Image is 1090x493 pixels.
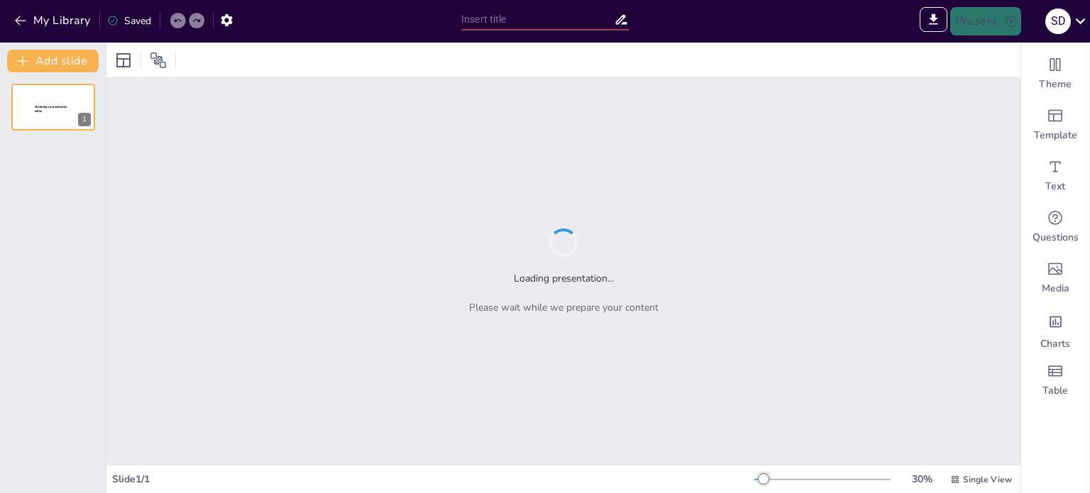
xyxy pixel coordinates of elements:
div: Add charts and graphs [1021,304,1089,355]
span: Media [1042,282,1069,296]
input: Insert title [461,9,614,30]
div: Layout [112,49,135,72]
span: Theme [1039,77,1072,92]
div: 30 % [905,472,939,487]
button: Present [950,7,1021,35]
div: Add ready made slides [1021,99,1089,150]
button: S D [1045,7,1071,35]
div: Add text boxes [1021,150,1089,201]
span: Export to PowerPoint [920,7,947,35]
h2: Loading presentation... [514,271,614,286]
button: My Library [11,9,97,32]
p: Please wait while we prepare your content [469,300,659,315]
span: Charts [1040,337,1070,351]
div: S D [1045,9,1071,34]
div: Saved [107,13,151,28]
div: Get real-time input from your audience [1021,201,1089,253]
div: 1 [78,113,91,126]
span: Table [1042,384,1068,398]
span: Questions [1033,231,1079,245]
span: Sendsteps presentation editor [35,105,67,113]
div: Change the overall theme [1021,48,1089,99]
div: Add images, graphics, shapes or video [1021,253,1089,304]
div: Slide 1 / 1 [112,472,754,487]
div: Add a table [1021,355,1089,406]
span: Single View [963,473,1012,486]
span: Text [1045,179,1065,194]
div: 1 [11,84,95,131]
span: Template [1034,128,1077,143]
span: Position [150,52,167,69]
button: Add slide [7,50,99,72]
